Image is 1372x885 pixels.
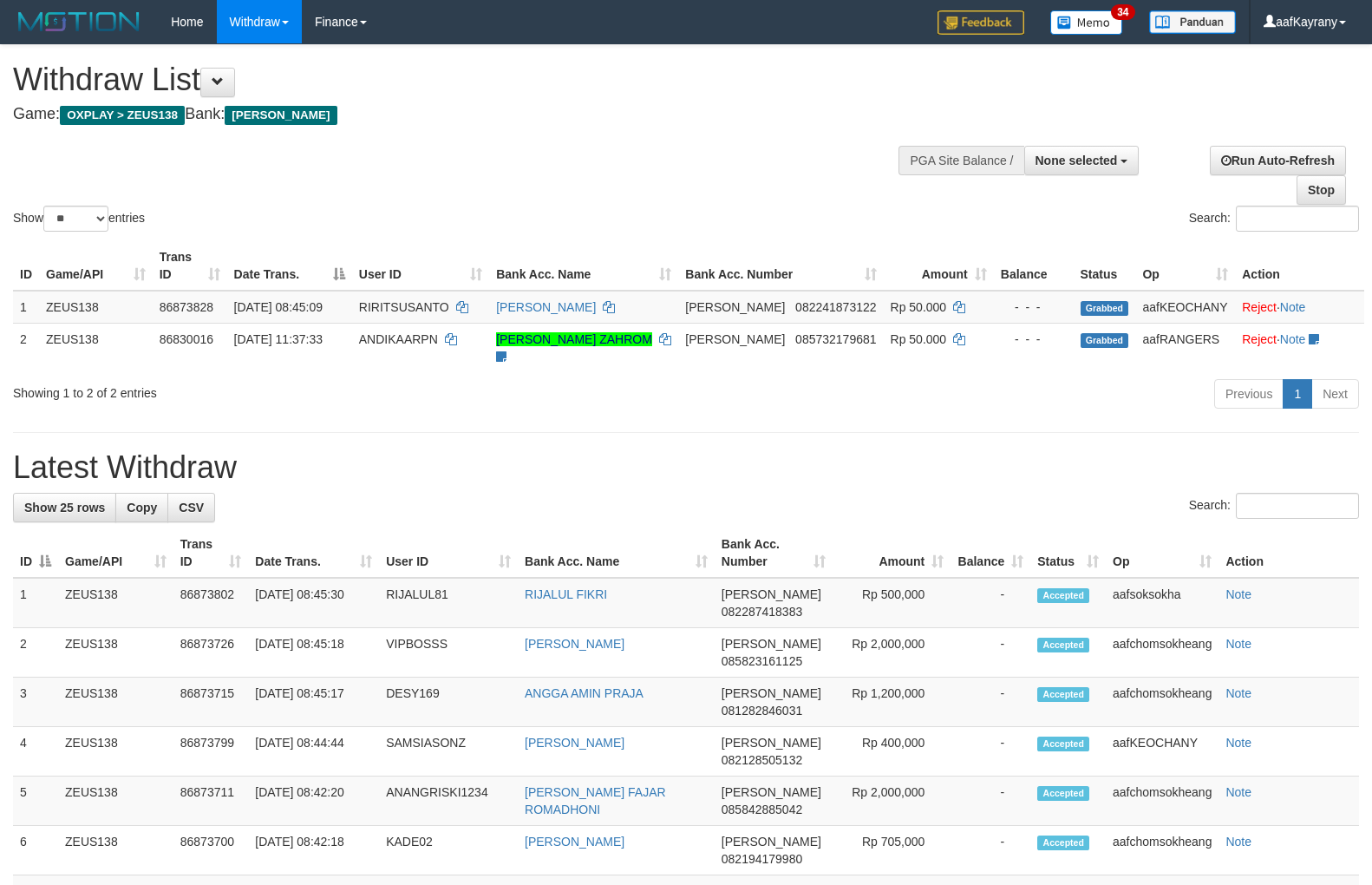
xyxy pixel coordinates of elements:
button: None selected [1024,146,1140,175]
span: RIRITSUSANTO [359,300,449,314]
td: - [951,777,1030,826]
td: 3 [13,678,58,727]
td: 5 [13,777,58,826]
td: Rp 2,000,000 [833,628,951,678]
a: RIJALUL FIKRI [525,587,607,601]
span: Rp 50.000 [891,332,947,346]
span: [PERSON_NAME] [722,637,821,651]
td: Rp 2,000,000 [833,777,951,826]
a: Run Auto-Refresh [1210,146,1346,175]
div: PGA Site Balance / [898,146,1023,175]
span: [DATE] 11:37:33 [234,332,323,346]
th: User ID: activate to sort column ascending [352,241,489,291]
span: None selected [1036,154,1118,167]
span: Accepted [1037,687,1089,702]
a: 1 [1283,379,1312,409]
th: Balance [994,241,1074,291]
span: Copy 085823161125 to clipboard [722,654,802,668]
a: ANGGA AMIN PRAJA [525,686,644,700]
div: - - - [1001,331,1067,348]
span: [PERSON_NAME] [722,785,821,799]
td: [DATE] 08:45:17 [248,678,379,727]
th: Date Trans.: activate to sort column ascending [248,528,379,578]
span: [PERSON_NAME] [685,300,785,314]
span: Copy 081282846031 to clipboard [722,704,802,718]
img: panduan.png [1149,10,1236,34]
th: Trans ID: activate to sort column ascending [173,528,249,578]
h1: Latest Withdraw [13,450,1359,485]
span: [DATE] 08:45:09 [234,300,323,314]
a: Note [1225,686,1251,700]
td: - [951,678,1030,727]
a: Note [1280,332,1306,346]
td: ZEUS138 [58,777,173,826]
a: Copy [115,493,168,522]
td: DESY169 [379,678,518,727]
img: Feedback.jpg [938,10,1024,35]
td: [DATE] 08:42:18 [248,826,379,875]
th: Game/API: activate to sort column ascending [58,528,173,578]
th: Bank Acc. Name: activate to sort column ascending [518,528,715,578]
td: 2 [13,628,58,678]
span: Accepted [1037,786,1089,801]
span: 86830016 [160,332,213,346]
td: Rp 400,000 [833,727,951,777]
a: Note [1225,785,1251,799]
td: aafsoksokha [1106,578,1218,628]
td: aafRANGERS [1135,323,1235,372]
td: ZEUS138 [58,678,173,727]
td: ZEUS138 [58,826,173,875]
td: [DATE] 08:42:20 [248,777,379,826]
a: Note [1225,736,1251,750]
td: 86873711 [173,777,249,826]
a: [PERSON_NAME] [525,835,624,849]
td: · [1235,291,1364,324]
a: Note [1280,300,1306,314]
a: Previous [1214,379,1284,409]
span: [PERSON_NAME] [722,736,821,750]
td: RIJALUL81 [379,578,518,628]
a: Stop [1297,175,1346,205]
th: Status [1074,241,1136,291]
th: Op: activate to sort column ascending [1135,241,1235,291]
span: Accepted [1037,638,1089,652]
span: Copy 082287418383 to clipboard [722,605,802,619]
label: Search: [1189,206,1359,232]
th: Amount: activate to sort column ascending [884,241,994,291]
td: Rp 500,000 [833,578,951,628]
td: aafKEOCHANY [1135,291,1235,324]
td: ZEUS138 [58,727,173,777]
td: [DATE] 08:44:44 [248,727,379,777]
h4: Game: Bank: [13,106,898,123]
th: ID [13,241,39,291]
span: Accepted [1037,737,1089,751]
span: 86873828 [160,300,213,314]
td: 86873715 [173,678,249,727]
th: Trans ID: activate to sort column ascending [153,241,227,291]
td: 1 [13,291,39,324]
a: [PERSON_NAME] [525,736,624,750]
td: · [1235,323,1364,372]
a: CSV [167,493,215,522]
a: Note [1225,835,1251,849]
th: Op: activate to sort column ascending [1106,528,1218,578]
td: [DATE] 08:45:30 [248,578,379,628]
th: Action [1235,241,1364,291]
a: Next [1311,379,1359,409]
td: [DATE] 08:45:18 [248,628,379,678]
td: aafchomsokheang [1106,777,1218,826]
span: Copy 082194179980 to clipboard [722,852,802,866]
img: Button%20Memo.svg [1050,10,1123,35]
span: Copy 082241873122 to clipboard [795,300,876,314]
th: Bank Acc. Name: activate to sort column ascending [489,241,678,291]
select: Showentries [43,206,108,232]
td: KADE02 [379,826,518,875]
span: Copy 085842885042 to clipboard [722,803,802,816]
td: - [951,727,1030,777]
td: aafchomsokheang [1106,678,1218,727]
th: Bank Acc. Number: activate to sort column ascending [715,528,833,578]
td: 86873802 [173,578,249,628]
td: 2 [13,323,39,372]
th: Game/API: activate to sort column ascending [39,241,153,291]
img: MOTION_logo.png [13,9,145,35]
